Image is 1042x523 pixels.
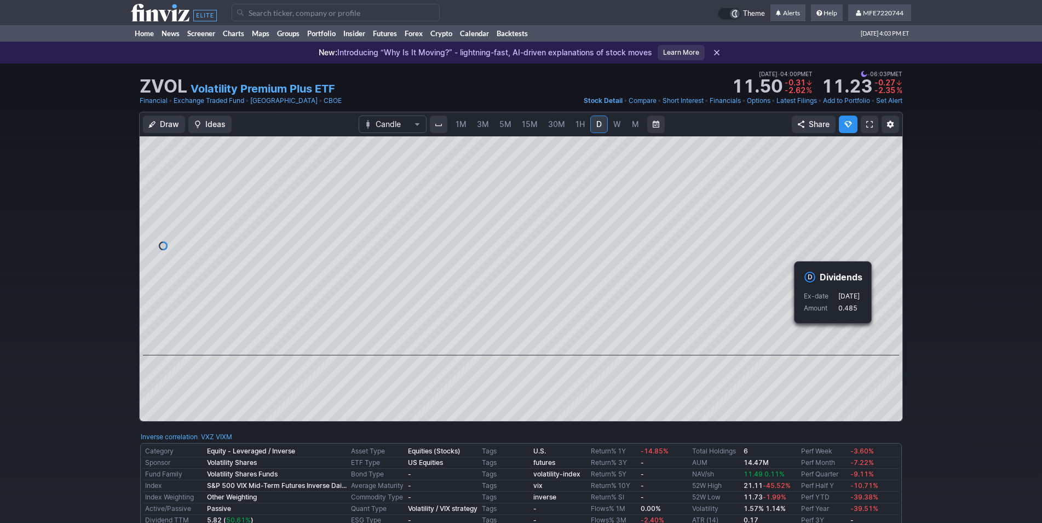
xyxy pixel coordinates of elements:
[376,119,410,130] span: Candle
[408,481,411,490] b: -
[690,469,741,480] td: NAV/sh
[690,480,741,492] td: 52W High
[641,504,661,513] b: 0.00%
[201,432,214,442] a: VXZ
[219,25,248,42] a: Charts
[821,78,872,95] strong: 11.23
[245,95,249,106] span: •
[794,261,872,324] div: Event
[658,45,705,60] a: Learn More
[183,25,219,42] a: Screener
[339,25,369,42] a: Insider
[248,25,273,42] a: Maps
[658,95,661,106] span: •
[427,25,456,42] a: Crypto
[589,469,638,480] td: Return% 5Y
[584,95,623,106] a: Stock Detail
[493,25,532,42] a: Backtests
[141,432,232,442] div: :
[349,457,406,469] td: ETF Type
[705,95,709,106] span: •
[747,95,770,106] a: Options
[744,504,786,513] small: 1.57% 1.14%
[799,446,848,457] td: Perf Week
[641,481,644,490] b: -
[207,493,257,501] b: Other Weighting
[763,481,791,490] span: -45.52%
[624,95,627,106] span: •
[850,493,878,501] span: -39.38%
[319,48,337,57] span: New:
[744,458,769,467] b: 14.47M
[408,493,411,501] b: -
[641,493,644,501] b: -
[533,447,546,455] a: U.S.
[839,116,857,133] button: Explore new features
[785,85,805,95] span: -2.62
[584,96,623,105] span: Stock Detail
[533,458,555,467] b: futures
[861,116,878,133] a: Fullscreen
[690,492,741,503] td: 52W Low
[626,116,644,133] a: M
[207,447,295,455] b: Equity - Leveraged / Inverse
[158,25,183,42] a: News
[590,116,608,133] a: D
[589,503,638,515] td: Flows% 1M
[799,503,848,515] td: Perf Year
[806,85,812,95] span: %
[641,470,644,478] b: -
[876,95,902,106] a: Set Alert
[770,4,805,22] a: Alerts
[141,433,198,441] a: Inverse correlation
[772,95,775,106] span: •
[207,470,278,478] b: Volatility Shares Funds
[838,303,860,314] p: 0.485
[848,4,911,22] a: MFE7220744
[408,447,460,455] b: Equities (Stocks)
[160,119,179,130] span: Draw
[140,95,168,106] a: Financial
[763,493,786,501] span: -1.99%
[744,493,786,501] b: 11.73
[143,492,205,503] td: Index Weighting
[480,492,531,503] td: Tags
[533,504,537,513] b: -
[608,116,626,133] a: W
[143,446,205,457] td: Category
[191,81,335,96] a: Volatility Premium Plus ETF
[207,481,347,490] b: S&P 500 VIX Mid-Term Futures Inverse Dai...
[188,116,232,133] button: Ideas
[408,504,477,513] b: Volatility / VIX strategy
[613,119,621,129] span: W
[632,119,639,129] span: M
[850,504,878,513] span: -39.51%
[319,95,323,106] span: •
[349,503,406,515] td: Quant Type
[732,78,782,95] strong: 11.50
[776,96,817,105] span: Latest Filings
[533,470,580,478] a: volatility-index
[809,119,830,130] span: Share
[663,95,704,106] a: Short Interest
[349,492,406,503] td: Commodity Type
[744,481,791,490] b: 21.11
[743,8,765,20] span: Theme
[690,446,741,457] td: Total Holdings
[324,95,342,106] a: CBOE
[533,481,543,490] b: vix
[710,95,741,106] a: Financials
[522,119,538,129] span: 15M
[517,116,543,133] a: 15M
[820,271,862,283] h4: Dividends
[533,493,556,501] a: inverse
[369,25,401,42] a: Futures
[216,432,232,442] a: VIXM
[742,95,746,106] span: •
[799,480,848,492] td: Perf Half Y
[131,25,158,42] a: Home
[349,446,406,457] td: Asset Type
[205,119,226,130] span: Ideas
